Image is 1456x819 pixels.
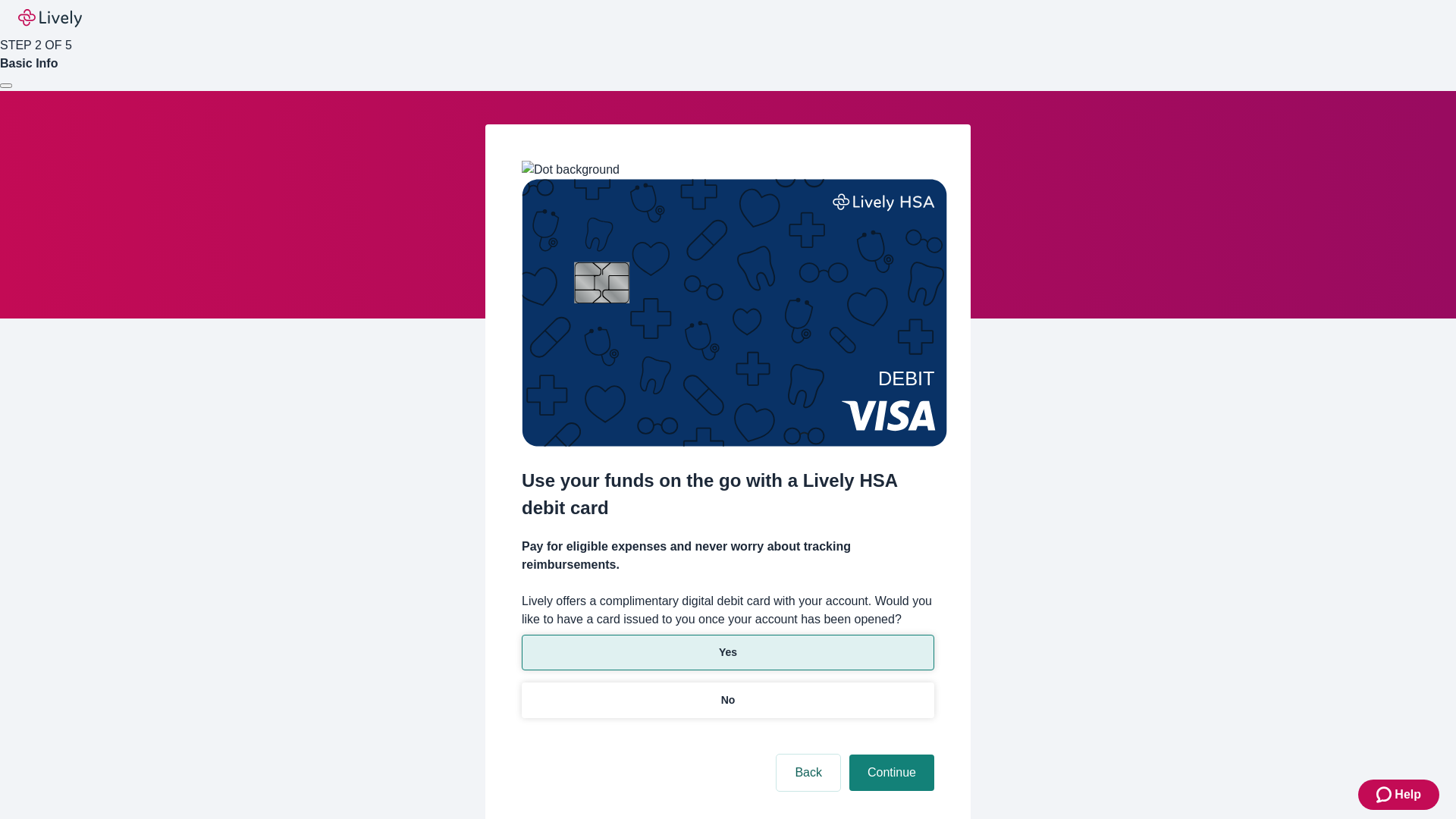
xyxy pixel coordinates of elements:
[1395,786,1421,804] span: Help
[1376,786,1395,804] svg: Zendesk support icon
[1358,780,1439,810] button: Zendesk support iconHelp
[522,467,934,522] h2: Use your funds on the go with a Lively HSA debit card
[522,179,947,447] img: Debit card
[849,755,934,791] button: Continue
[721,692,736,708] p: No
[522,161,620,179] img: Dot background
[522,538,934,574] h4: Pay for eligible expenses and never worry about tracking reimbursements.
[522,635,934,670] button: Yes
[522,592,934,629] label: Lively offers a complimentary digital debit card with your account. Would you like to have a card...
[18,9,82,27] img: Lively
[777,755,840,791] button: Back
[522,682,934,718] button: No
[719,645,737,661] p: Yes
